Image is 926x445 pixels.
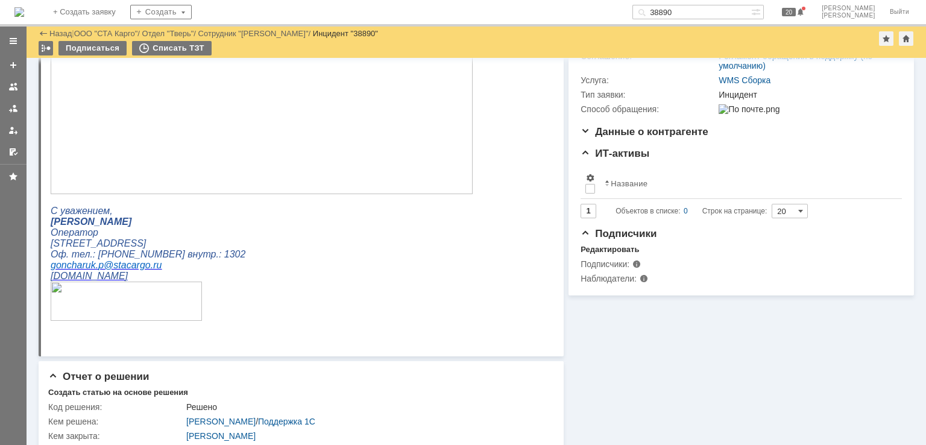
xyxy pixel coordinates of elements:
div: Создать [130,5,192,19]
div: Тип заявки: [581,90,716,99]
span: ru [102,323,111,333]
a: Сотрудник "[PERSON_NAME]" [198,29,309,38]
div: Услуга: [581,75,716,85]
a: Назад [49,29,72,38]
a: Заявки на командах [4,77,23,96]
div: Код решения: [48,402,184,412]
i: Строк на странице: [616,204,767,218]
a: [PERSON_NAME] [186,417,256,426]
div: Инцидент "38890" [313,29,378,38]
span: Подписчики [581,228,657,239]
div: Инцидент [719,90,896,99]
a: Перейти на домашнюю страницу [14,7,24,17]
span: Расширенный поиск [751,5,763,17]
a: Создать заявку [4,55,23,75]
span: p [48,323,53,333]
span: stacargo [63,323,99,333]
div: Работа с массовостью [39,41,53,55]
div: / [74,29,142,38]
a: WMS Сборка [719,75,770,85]
img: logo [14,7,24,17]
span: @ [53,323,63,333]
div: / [186,417,547,426]
a: Заявки в моей ответственности [4,99,23,118]
div: 0 [684,204,688,218]
div: Подписчики: [581,259,702,269]
a: Мои согласования [4,142,23,162]
span: . [100,323,102,333]
span: 20 [782,8,796,16]
div: Наблюдатели: [581,274,702,283]
span: . [45,323,48,333]
a: Регламент обращения в поддержку (по умолчанию) [719,51,872,71]
div: Создать статью на основе решения [48,388,188,397]
div: Решено [186,402,547,412]
div: Добавить в избранное [879,31,893,46]
span: ИТ-активы [581,148,649,159]
div: Кем решена: [48,417,184,426]
div: / [142,29,198,38]
div: Сделать домашней страницей [899,31,913,46]
div: Кем закрыта: [48,431,184,441]
span: Отчет о решении [48,371,149,382]
img: По почте.png [719,104,780,114]
span: Объектов в списке: [616,207,680,215]
a: Поддержка 1С [258,417,315,426]
span: Настройки [585,173,595,183]
a: Отдел "Тверь" [142,29,194,38]
span: [PERSON_NAME] [822,5,875,12]
div: | [72,28,74,37]
span: Данные о контрагенте [581,126,708,137]
div: Название [611,179,647,188]
span: [PERSON_NAME] [822,12,875,19]
a: [PERSON_NAME] [186,431,256,441]
th: Название [600,168,892,199]
a: ООО "СТА Карго" [74,29,138,38]
div: / [198,29,313,38]
a: Мои заявки [4,121,23,140]
div: Редактировать [581,245,639,254]
div: Способ обращения: [581,104,716,114]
